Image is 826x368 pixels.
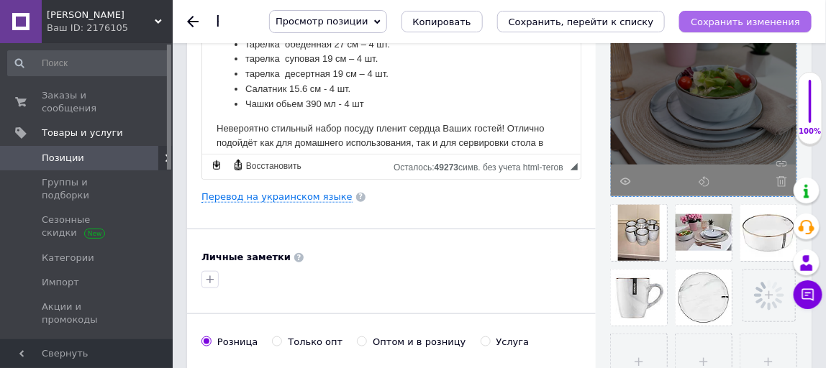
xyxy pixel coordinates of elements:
span: Товары и услуги [42,126,123,139]
b: Личные заметки [201,252,291,262]
div: Только опт [288,336,342,349]
i: Сохранить, перейти к списку [509,17,654,27]
body: Визуальный текстовый редактор, D324E534-7216-470C-8E30-C3A7CDDD4E2E [14,14,364,276]
button: Сохранить, перейти к списку [497,11,666,32]
i: Сохранить изменения [691,17,800,27]
span: Акции и промокоды [42,300,133,326]
span: Сезонные скидки [42,213,133,239]
button: Чат с покупателем [794,280,822,309]
div: Вернуться назад [187,16,199,27]
span: Маркет Плюс [47,9,155,22]
li: Салатник 15.6 см - 4 шт. [43,108,335,123]
span: Копировать [413,17,471,27]
span: Восстановить [244,160,301,172]
li: тарелка суповая 19 см – 4 шт. [43,78,335,93]
li: тарелка обеденная 27 см – 4 шт. [43,63,335,78]
a: Сделать резервную копию сейчас [209,157,224,173]
div: Розница [217,336,258,349]
span: 49273 [435,162,458,172]
span: Перетащите для изменения размера [571,163,578,170]
div: 100% Качество заполнения [798,72,822,144]
input: Поиск [7,50,169,76]
span: Удаленные позиции [42,338,133,364]
span: Просмотр позиции [276,16,368,27]
li: Чашки обьем 390 мл - 4 шт [43,123,335,138]
a: Перевод на украинском языке [201,191,353,203]
p: Набор тарелок без подарочной упаковки, в тех таре [14,14,364,29]
span: Категории [42,252,94,264]
span: Группы и подборки [42,176,133,202]
div: Ваш ID: 2176105 [47,22,173,34]
div: 100% [799,126,822,137]
p: Невероятно стильный набор посуду пленит сердца Ваших гостей! Отлично подойдёт как для домашнего и... [14,147,364,207]
span: Импорт [42,276,79,289]
span: Заказы и сообщения [42,89,133,115]
a: Восстановить [230,157,304,173]
p: Комплектация сервиза: [14,39,364,54]
div: Оптом и в розницу [373,336,466,349]
button: Копировать [401,11,483,32]
div: Подсчет символов [394,159,571,172]
div: Услуга [496,336,530,349]
button: Сохранить изменения [679,11,812,32]
li: тарелка десертная 19 см – 4 шт. [43,93,335,108]
span: Позиции [42,152,84,165]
